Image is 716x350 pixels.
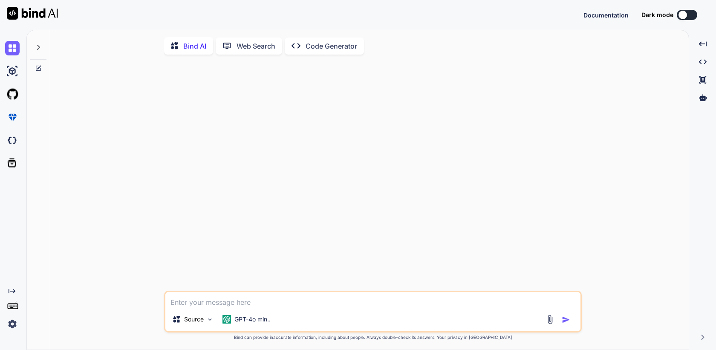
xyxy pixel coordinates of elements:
img: settings [5,317,20,331]
button: Documentation [583,11,629,20]
span: Documentation [583,12,629,19]
span: Dark mode [641,11,673,19]
p: Source [184,315,204,324]
img: GPT-4o mini [222,315,231,324]
p: Web Search [237,41,275,51]
p: Code Generator [306,41,357,51]
img: darkCloudIdeIcon [5,133,20,148]
img: githubLight [5,87,20,101]
p: Bind can provide inaccurate information, including about people. Always double-check its answers.... [164,334,582,341]
p: GPT-4o min.. [234,315,271,324]
img: icon [562,315,570,324]
img: premium [5,110,20,124]
p: Bind AI [183,41,206,51]
img: Bind AI [7,7,58,20]
img: ai-studio [5,64,20,78]
img: attachment [545,315,555,324]
img: chat [5,41,20,55]
img: Pick Models [206,316,214,323]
